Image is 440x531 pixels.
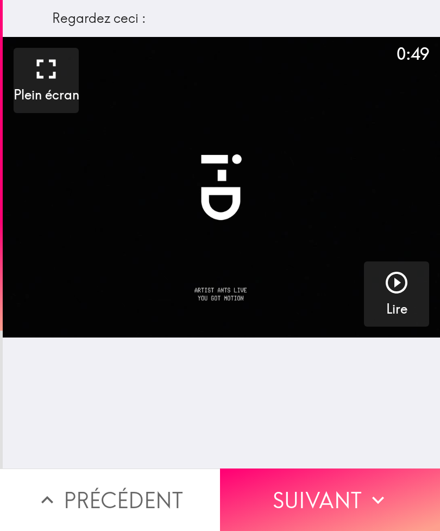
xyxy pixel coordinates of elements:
[397,42,429,65] div: 0:49
[14,86,79,104] h5: Plein écran
[364,261,429,327] button: Lire
[52,9,391,28] div: Regardez ceci :
[14,48,79,113] button: Plein écran
[386,300,407,318] h5: Lire
[220,468,440,531] button: Suivant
